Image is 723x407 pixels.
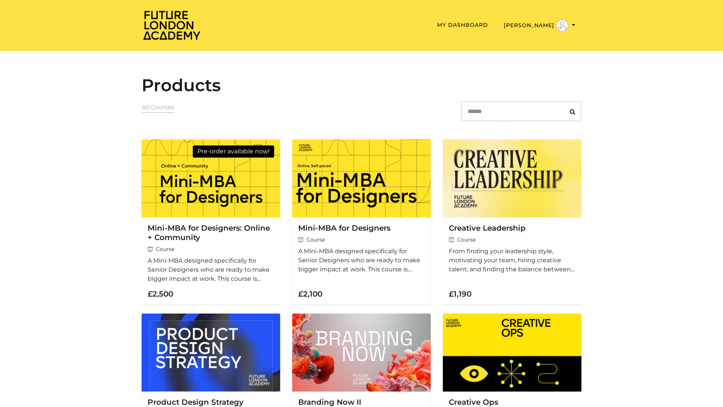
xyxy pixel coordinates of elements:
a: My Dashboard [437,21,488,28]
strong: £1,190 [449,289,471,298]
p: A Mini-MBA designed specifically for Senior Designers who are ready to make bigger impact at work... [298,247,425,274]
strong: £2,100 [298,289,322,298]
span: Course [298,236,425,244]
strong: £2,500 [148,289,173,298]
div: Pre-order available now! [193,145,274,158]
p: From finding your leadership style, motivating your team, hiring creative talent, and finding the... [449,247,575,274]
img: Home Page [142,10,202,40]
h3: Mini-MBA for Designers [298,223,425,233]
h3: Mini-MBA for Designers: Online + Community [148,223,274,242]
span: Course [148,245,274,253]
span: Course [449,236,575,244]
h3: Product Design Strategy [148,398,274,407]
h3: Branding Now II [298,398,425,407]
a: Mini-MBA for Designers Course A Mini-MBA designed specifically for Senior Designers who are ready... [292,139,431,304]
h3: Creative Leadership [449,223,575,233]
nav: Categories [142,101,174,127]
h3: Creative Ops [449,398,575,407]
h2: Products [142,75,581,95]
a: Creative Leadership Course From finding your leadership style, motivating your team, hiring creat... [443,139,581,304]
a: Pre-order available now! Mini-MBA for Designers: Online + Community Course A Mini-MBA designed sp... [142,139,280,304]
p: A Mini-MBA designed specifically for Senior Designers who are ready to make bigger impact at work... [148,256,274,283]
a: All Courses [142,104,174,111]
button: Toggle menu [502,19,578,32]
